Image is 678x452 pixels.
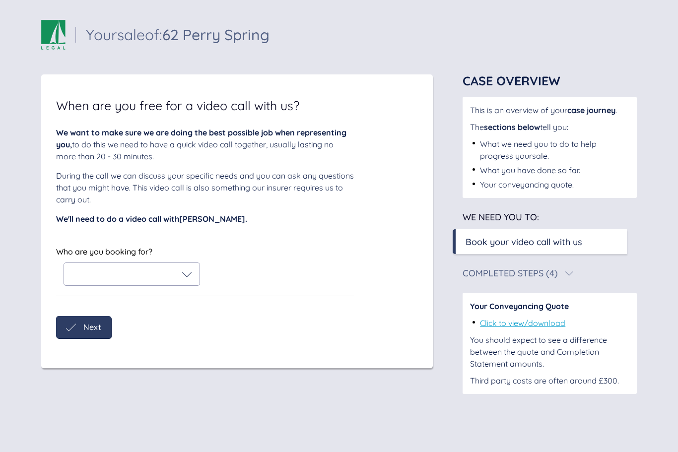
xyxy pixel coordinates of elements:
span: Next [83,323,101,331]
div: to do this we need to have a quick video call together, usually lasting no more than 20 - 30 minu... [56,127,354,162]
div: You should expect to see a difference between the quote and Completion Statement amounts. [470,334,629,370]
span: Case Overview [463,73,560,88]
div: During the call we can discuss your specific needs and you can ask any questions that you might h... [56,170,354,205]
span: 62 Perry Spring [162,25,270,44]
div: The tell you: [470,121,629,133]
span: Who are you booking for? [56,247,152,257]
div: What we need you to do to help progress your sale . [480,138,629,162]
span: case journey [567,105,615,115]
div: Your sale of: [86,27,270,42]
div: Completed Steps (4) [463,269,558,278]
span: sections below [484,122,540,132]
span: Your Conveyancing Quote [470,301,569,311]
div: Your conveyancing quote. [480,179,574,191]
span: We want to make sure we are doing the best possible job when representing you, [56,128,346,149]
span: We need you to: [463,211,539,223]
div: What you have done so far. [480,164,580,176]
div: Third party costs are often around £300. [470,375,629,387]
span: When are you free for a video call with us? [56,99,299,112]
div: This is an overview of your . [470,104,629,116]
div: Book your video call with us [466,235,582,249]
a: Click to view/download [480,318,565,328]
span: We'll need to do a video call with [PERSON_NAME] . [56,214,247,224]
